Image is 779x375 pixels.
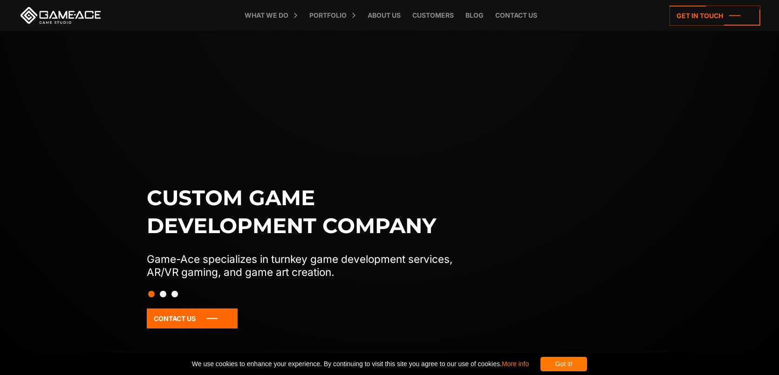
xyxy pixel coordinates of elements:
[502,360,529,368] a: More info
[171,286,178,302] button: Slide 3
[670,6,760,26] a: Get in touch
[147,184,472,240] h1: Custom game development company
[147,253,472,279] p: Game-Ace specializes in turnkey game development services, AR/VR gaming, and game art creation.
[147,308,238,328] a: Contact Us
[160,286,166,302] button: Slide 2
[148,286,155,302] button: Slide 1
[540,357,587,371] div: Got it!
[192,357,529,371] span: We use cookies to enhance your experience. By continuing to visit this site you agree to our use ...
